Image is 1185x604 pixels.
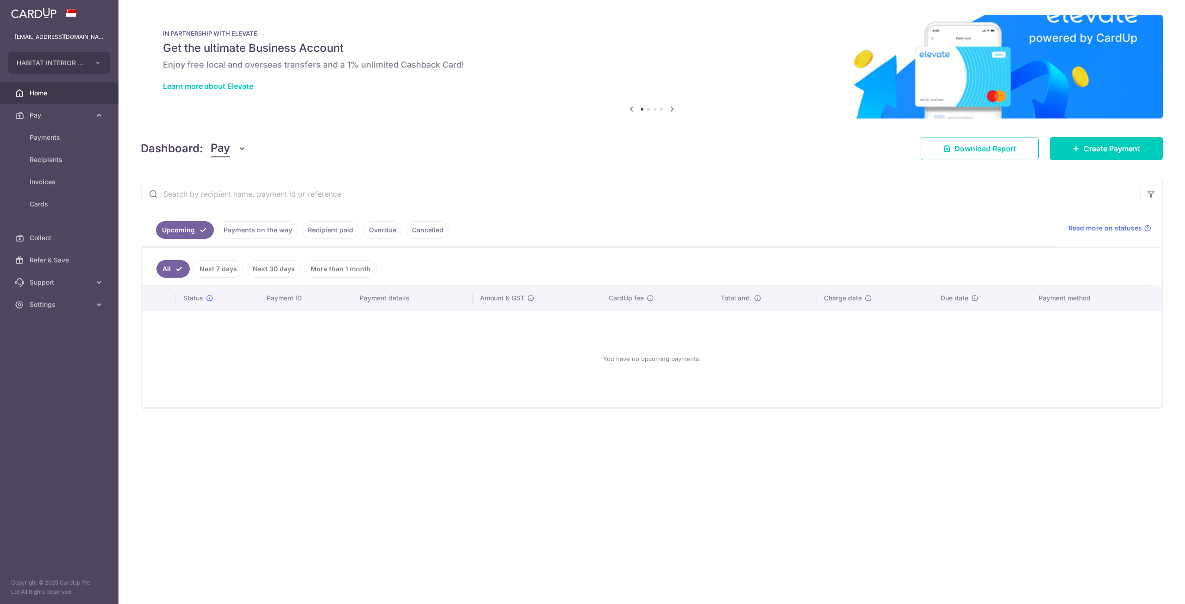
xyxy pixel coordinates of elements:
span: HABITAT INTERIOR PTE. LTD. [17,58,85,68]
a: Learn more about Elevate [163,81,253,91]
a: Create Payment [1050,137,1163,160]
a: Read more on statuses [1068,224,1151,233]
span: Refer & Save [30,255,91,265]
span: Home [30,88,91,98]
span: Amount & GST [480,293,524,303]
a: Next 7 days [193,260,243,278]
span: Recipients [30,155,91,164]
img: CardUp [11,7,56,19]
a: Download Report [921,137,1039,160]
span: Create Payment [1084,143,1140,154]
a: All [156,260,190,278]
iframe: Opens a widget where you can find more information [1126,576,1176,599]
th: Payment details [352,286,473,310]
h6: Enjoy free local and overseas transfers and a 1% unlimited Cashback Card! [163,59,1141,70]
span: Status [183,293,203,303]
span: Read more on statuses [1068,224,1142,233]
span: Charge date [824,293,862,303]
span: CardUp fee [609,293,644,303]
a: Next 30 days [247,260,301,278]
p: IN PARTNERSHIP WITH ELEVATE [163,30,1141,37]
span: Download Report [954,143,1016,154]
span: Invoices [30,177,91,187]
a: Overdue [363,221,402,239]
span: Total amt. [721,293,751,303]
input: Search by recipient name, payment id or reference [141,179,1140,209]
a: Cancelled [406,221,449,239]
span: Pay [30,111,91,120]
p: [EMAIL_ADDRESS][DOMAIN_NAME] [15,32,104,42]
span: Payments [30,133,91,142]
img: Renovation banner [141,15,1163,118]
span: Cards [30,199,91,209]
a: Upcoming [156,221,214,239]
th: Payment method [1031,286,1162,310]
div: You have no upcoming payments. [153,318,1151,399]
a: More than 1 month [305,260,377,278]
h4: Dashboard: [141,140,203,157]
button: Pay [211,140,246,157]
button: HABITAT INTERIOR PTE. LTD. [8,52,110,74]
a: Recipient paid [302,221,359,239]
h5: Get the ultimate Business Account [163,41,1141,56]
span: Support [30,278,91,287]
span: Settings [30,300,91,309]
th: Payment ID [259,286,352,310]
a: Payments on the way [218,221,298,239]
span: Pay [211,140,230,157]
span: Due date [941,293,968,303]
span: Collect [30,233,91,243]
